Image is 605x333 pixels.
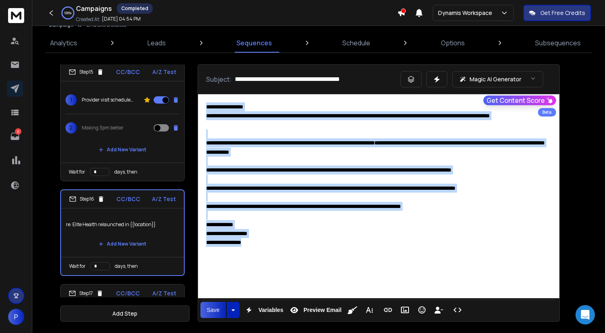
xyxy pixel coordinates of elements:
span: Preview Email [302,307,343,314]
button: Add Step [60,305,190,322]
button: Get Free Credits [523,5,591,21]
p: Wait for [69,169,85,175]
p: Analytics [50,38,77,48]
a: Analytics [45,33,82,53]
p: Get Free Credits [540,9,585,17]
button: Emoticons [414,302,430,318]
a: Schedule [337,33,375,53]
button: Save [200,302,226,318]
li: Step16CC/BCCA/Z Testre: Elite Health relaunched in {{location}}Add New VariantWait fordays, then [60,189,185,276]
span: Variables [257,307,285,314]
p: A/Z Test [152,289,176,297]
button: Clean HTML [345,302,360,318]
div: Step 15 [69,68,104,76]
span: 1 [65,94,77,106]
a: Options [436,33,470,53]
p: Schedule [342,38,370,48]
a: Leads [143,33,171,53]
p: Magic AI Generator [470,75,521,83]
div: Beta [538,108,556,117]
li: Step15CC/BCCA/Z Test1Provider visit scheduled online2Making 3pm betterAdd New VariantWait fordays... [60,63,185,181]
a: Sequences [232,33,277,53]
p: CC/BCC [116,289,140,297]
p: Subject: [206,74,232,84]
p: 6 [15,128,21,135]
button: Insert Unsubscribe Link [431,302,447,318]
button: Insert Image (⌘P) [397,302,413,318]
p: Options [441,38,465,48]
button: Add New Variant [92,236,153,252]
div: Step 16 [69,195,105,203]
a: Subsequences [530,33,586,53]
p: re: Elite Health relaunched in {{location}} [66,213,179,236]
button: Insert Link (⌘K) [380,302,396,318]
div: Completed [117,3,153,14]
a: 6 [7,128,23,144]
button: More Text [362,302,377,318]
button: Variables [241,302,285,318]
p: days, then [114,169,137,175]
h1: Campaigns [76,4,112,13]
p: Subsequences [535,38,581,48]
p: CC/BCC [116,68,140,76]
button: Get Content Score [483,95,556,105]
p: [DATE] 04:54 PM [102,16,141,22]
button: P [8,309,24,325]
button: Preview Email [287,302,343,318]
p: Created At: [76,16,100,23]
p: CC/BCC [116,195,140,203]
p: A/Z Test [152,195,176,203]
p: Provider visit scheduled online [82,97,133,103]
div: Step 17 [69,290,103,297]
p: 100 % [64,11,72,15]
p: Making 3pm better [82,125,124,131]
p: Leads [148,38,166,48]
button: Code View [450,302,465,318]
div: Open Intercom Messenger [575,305,595,325]
button: Magic AI Generator [452,71,543,87]
p: Sequences [236,38,272,48]
p: Dynamis Workspace [438,9,495,17]
button: Add New Variant [92,142,153,158]
p: days, then [115,263,138,269]
p: Wait for [69,263,86,269]
span: 2 [65,122,77,134]
p: A/Z Test [152,68,176,76]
